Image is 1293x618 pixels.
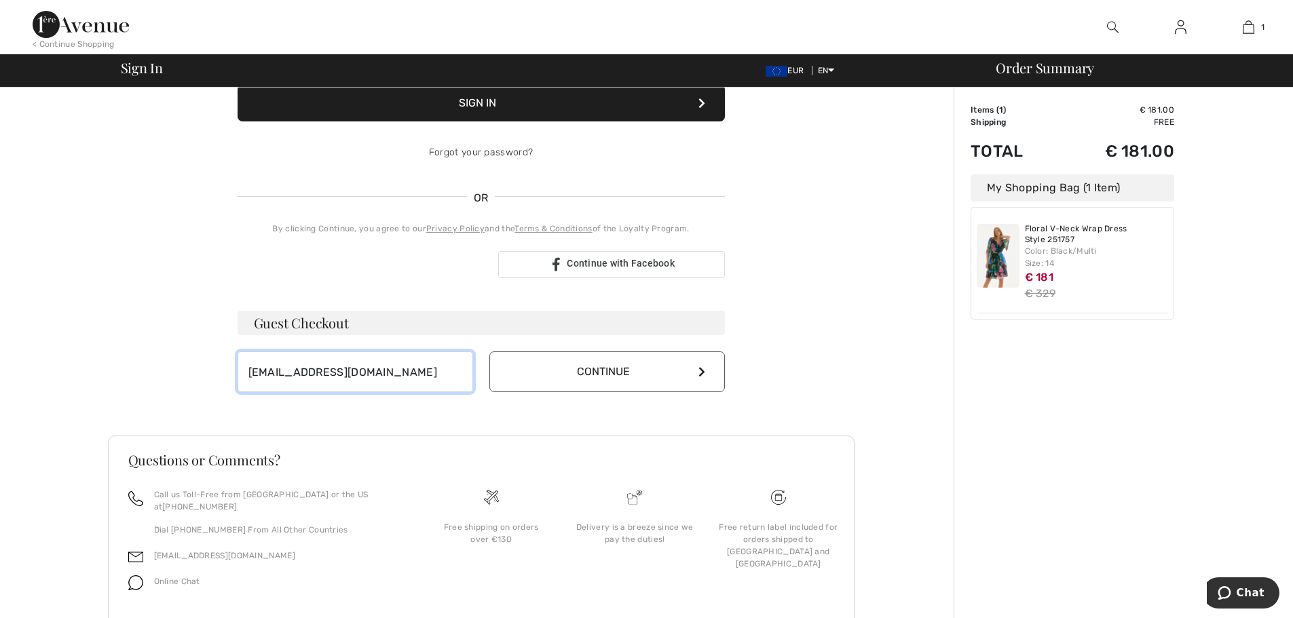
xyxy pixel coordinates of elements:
div: Free return label included for orders shipped to [GEOGRAPHIC_DATA] and [GEOGRAPHIC_DATA] [717,521,840,570]
img: Free shipping on orders over &#8364;130 [771,490,786,505]
a: Privacy Policy [426,224,485,233]
div: Delivery is a breeze since we pay the duties! [574,521,696,545]
h3: Questions or Comments? [128,453,834,467]
iframe: Sign in with Google Button [231,250,494,279]
span: OR [467,190,495,206]
p: Call us Toll-Free from [GEOGRAPHIC_DATA] or the US at [154,488,403,513]
div: < Continue Shopping [33,38,115,50]
a: [EMAIL_ADDRESS][DOMAIN_NAME] [154,551,295,560]
td: € 181.00 [1058,128,1174,174]
img: Delivery is a breeze since we pay the duties! [627,490,642,505]
s: € 329 [1025,287,1056,300]
div: By clicking Continue, you agree to our and the of the Loyalty Program. [238,223,725,235]
div: Order Summary [979,61,1285,75]
span: Continue with Facebook [567,258,675,269]
span: 1 [1261,21,1264,33]
td: Shipping [971,116,1058,128]
h3: Guest Checkout [238,311,725,335]
span: Sign In [121,61,163,75]
span: EN [818,66,835,75]
img: 1ère Avenue [33,11,129,38]
div: My Shopping Bag (1 Item) [971,174,1174,201]
span: EUR [766,66,809,75]
button: Continue [489,351,725,392]
input: E-mail [238,351,473,392]
img: Euro [766,66,787,77]
a: Continue with Facebook [498,251,725,278]
span: Online Chat [154,577,200,586]
img: My Info [1175,19,1186,35]
img: call [128,491,143,506]
img: Floral V-Neck Wrap Dress Style 251757 [977,224,1019,288]
a: 1 [1215,19,1281,35]
iframe: Opens a widget where you can chat to one of our agents [1207,577,1279,611]
td: Free [1058,116,1174,128]
a: Terms & Conditions [514,224,592,233]
div: Free shipping on orders over €130 [430,521,552,545]
img: search the website [1107,19,1119,35]
a: Floral V-Neck Wrap Dress Style 251757 [1025,224,1169,245]
td: Total [971,128,1058,174]
button: Sign In [238,85,725,121]
img: email [128,549,143,564]
div: Color: Black/Multi Size: 14 [1025,245,1169,269]
span: 1 [999,105,1003,115]
p: Dial [PHONE_NUMBER] From All Other Countries [154,524,403,536]
td: Items ( ) [971,104,1058,116]
a: Sign In [1164,19,1197,36]
a: [PHONE_NUMBER] [162,502,237,511]
span: € 181 [1025,271,1054,284]
img: chat [128,575,143,590]
a: Forgot your password? [429,147,533,158]
td: € 181.00 [1058,104,1174,116]
img: My Bag [1243,19,1254,35]
img: Free shipping on orders over &#8364;130 [484,490,499,505]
